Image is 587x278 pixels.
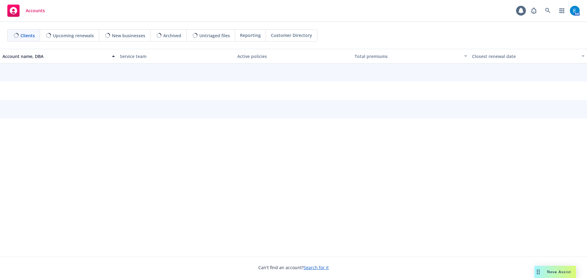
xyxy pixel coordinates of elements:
[542,5,554,17] a: Search
[547,269,571,274] span: Nova Assist
[534,266,576,278] button: Nova Assist
[304,265,329,270] a: Search for it
[556,5,568,17] a: Switch app
[26,8,45,13] span: Accounts
[355,53,460,60] div: Total premiums
[120,53,232,60] div: Service team
[235,49,352,63] button: Active policies
[163,32,181,39] span: Archived
[472,53,578,60] div: Closest renewal date
[271,32,312,38] span: Customer Directory
[112,32,145,39] span: New businesses
[352,49,470,63] button: Total premiums
[2,53,108,60] div: Account name, DBA
[5,2,47,19] a: Accounts
[240,32,261,38] span: Reporting
[570,6,580,16] img: photo
[534,266,542,278] div: Drag to move
[470,49,587,63] button: Closest renewal date
[528,5,540,17] a: Report a Bug
[258,264,329,271] span: Can't find an account?
[117,49,235,63] button: Service team
[53,32,94,39] span: Upcoming renewals
[20,32,35,39] span: Clients
[199,32,230,39] span: Untriaged files
[237,53,350,60] div: Active policies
